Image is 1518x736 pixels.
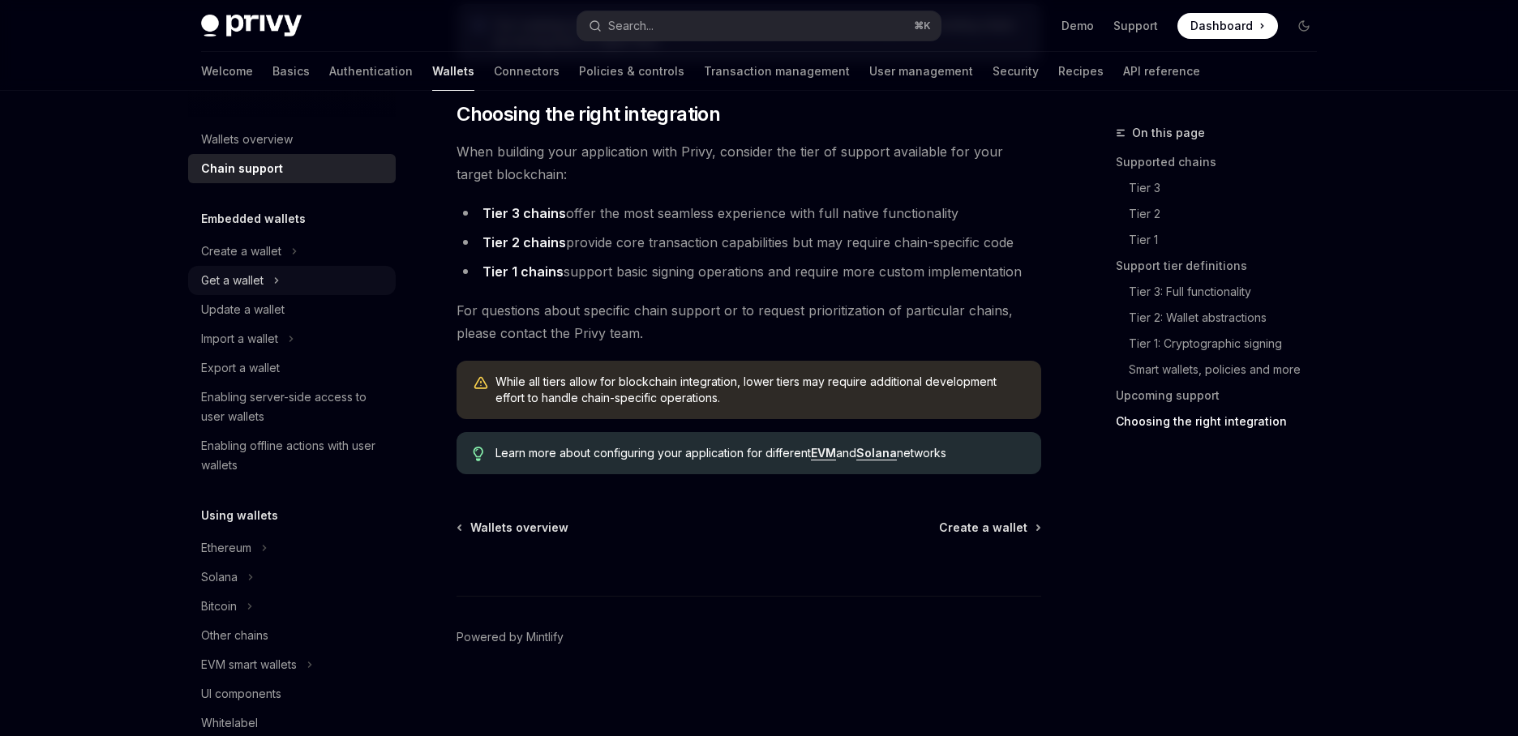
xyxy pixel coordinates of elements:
[188,431,396,480] a: Enabling offline actions with user wallets
[201,300,285,319] div: Update a wallet
[1123,52,1200,91] a: API reference
[869,52,973,91] a: User management
[939,520,1040,536] a: Create a wallet
[201,15,302,37] img: dark logo
[201,130,293,149] div: Wallets overview
[1116,227,1330,253] a: Tier 1
[1132,123,1205,143] span: On this page
[495,445,1025,461] span: Learn more about configuring your application for different and networks
[329,52,413,91] a: Authentication
[457,140,1041,186] span: When building your application with Privy, consider the tier of support available for your target...
[201,684,281,704] div: UI components
[1177,13,1278,39] a: Dashboard
[201,567,238,587] div: Solana
[1116,305,1330,331] a: Tier 2: Wallet abstractions
[482,205,566,221] strong: Tier 3 chains
[201,436,386,475] div: Enabling offline actions with user wallets
[201,159,283,178] div: Chain support
[473,375,489,392] svg: Warning
[993,52,1039,91] a: Security
[201,271,264,290] div: Get a wallet
[579,52,684,91] a: Policies & controls
[201,209,306,229] h5: Embedded wallets
[201,387,386,426] div: Enabling server-side access to user wallets
[1116,409,1330,434] a: Choosing the right integration
[914,19,931,32] span: ⌘ K
[1116,357,1330,383] a: Smart wallets, policies and more
[811,446,836,460] a: EVM
[188,383,396,431] a: Enabling server-side access to user wallets
[188,621,396,650] a: Other chains
[201,242,281,261] div: Create a wallet
[432,52,474,91] a: Wallets
[188,324,396,353] button: Toggle Import a wallet section
[188,295,396,324] a: Update a wallet
[1116,149,1330,175] a: Supported chains
[201,506,278,525] h5: Using wallets
[188,533,396,563] button: Toggle Ethereum section
[201,597,237,616] div: Bitcoin
[1116,383,1330,409] a: Upcoming support
[457,629,564,645] a: Powered by Mintlify
[608,16,654,36] div: Search...
[188,563,396,592] button: Toggle Solana section
[1116,201,1330,227] a: Tier 2
[188,266,396,295] button: Toggle Get a wallet section
[482,263,564,280] strong: Tier 1 chains
[494,52,560,91] a: Connectors
[1190,18,1253,34] span: Dashboard
[201,52,253,91] a: Welcome
[201,626,268,645] div: Other chains
[473,447,484,461] svg: Tip
[188,154,396,183] a: Chain support
[1291,13,1317,39] button: Toggle dark mode
[1116,331,1330,357] a: Tier 1: Cryptographic signing
[188,353,396,383] a: Export a wallet
[188,125,396,154] a: Wallets overview
[1116,175,1330,201] a: Tier 3
[457,202,1041,225] li: offer the most seamless experience with full native functionality
[272,52,310,91] a: Basics
[1116,253,1330,279] a: Support tier definitions
[1061,18,1094,34] a: Demo
[457,260,1041,283] li: support basic signing operations and require more custom implementation
[482,234,566,250] strong: Tier 2 chains
[201,713,258,733] div: Whitelabel
[457,101,720,127] span: Choosing the right integration
[201,358,280,378] div: Export a wallet
[577,11,941,41] button: Open search
[1058,52,1104,91] a: Recipes
[1116,279,1330,305] a: Tier 3: Full functionality
[457,231,1041,254] li: provide core transaction capabilities but may require chain-specific code
[188,679,396,708] a: UI components
[188,650,396,679] button: Toggle EVM smart wallets section
[201,329,278,349] div: Import a wallet
[188,237,396,266] button: Toggle Create a wallet section
[457,299,1041,344] span: For questions about specific chain support or to request prioritization of particular chains, ple...
[201,538,251,558] div: Ethereum
[1113,18,1158,34] a: Support
[856,446,897,460] a: Solana
[458,520,568,536] a: Wallets overview
[495,374,1025,406] span: While all tiers allow for blockchain integration, lower tiers may require additional development ...
[704,52,850,91] a: Transaction management
[201,655,297,674] div: EVM smart wallets
[188,592,396,621] button: Toggle Bitcoin section
[939,520,1027,536] span: Create a wallet
[470,520,568,536] span: Wallets overview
